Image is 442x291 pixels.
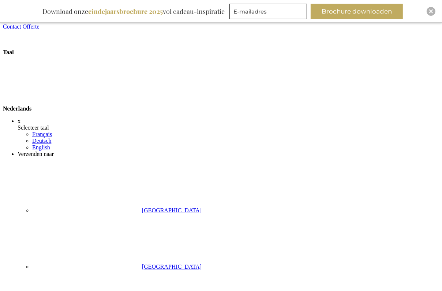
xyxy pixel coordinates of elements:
a: Offerte [23,23,40,30]
button: Brochure downloaden [311,4,403,19]
form: marketing offers and promotions [229,4,309,21]
div: Download onze vol cadeau-inspiratie [39,4,228,19]
div: Selecteer taal [18,124,439,131]
span: Nederlands [3,105,31,112]
div: Verzenden naar [18,151,439,157]
div: Close [427,7,435,16]
a: [GEOGRAPHIC_DATA] [32,264,202,270]
a: Contact [3,23,21,30]
b: eindejaarsbrochure 2025 [88,7,163,16]
a: Français [32,131,52,137]
a: Deutsch [32,138,51,144]
div: x [18,118,439,124]
input: E-mailadres [229,4,307,19]
img: Close [429,9,433,14]
a: [GEOGRAPHIC_DATA] [32,207,202,213]
span: Taal [3,49,14,55]
a: English [32,144,50,150]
